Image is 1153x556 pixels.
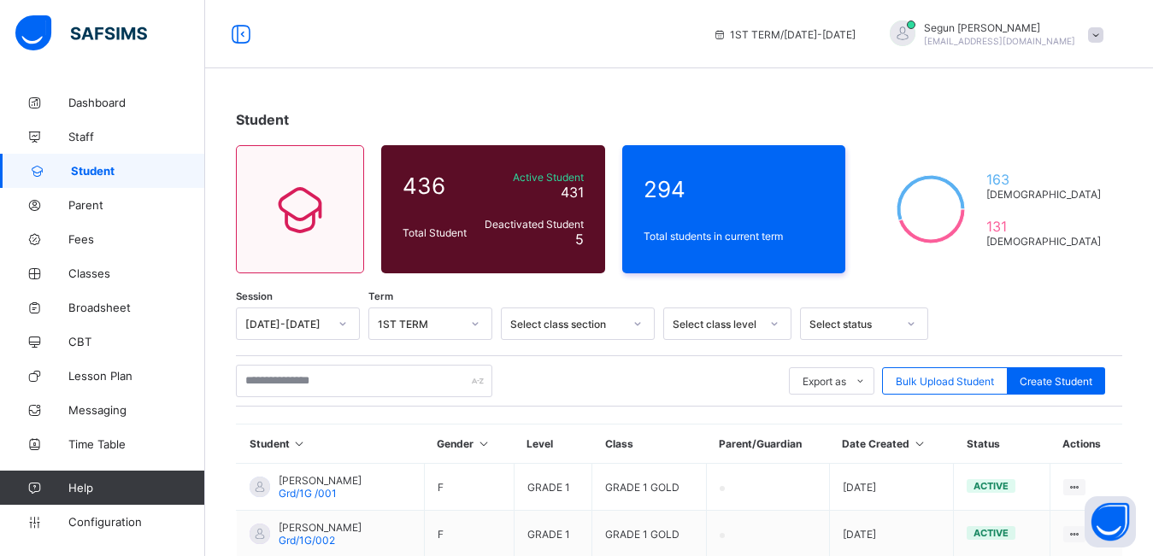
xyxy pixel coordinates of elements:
span: 163 [986,171,1101,188]
span: Export as [803,375,846,388]
span: Bulk Upload Student [896,375,994,388]
td: [DATE] [829,464,954,511]
span: [PERSON_NAME] [279,474,362,487]
span: [DEMOGRAPHIC_DATA] [986,188,1101,201]
span: [EMAIL_ADDRESS][DOMAIN_NAME] [924,36,1075,46]
i: Sort in Ascending Order [476,437,491,450]
button: Open asap [1085,496,1136,547]
span: [PERSON_NAME] [279,521,362,534]
i: Sort in Ascending Order [292,437,307,450]
span: 431 [561,184,584,201]
span: session/term information [713,28,856,41]
span: Messaging [68,403,205,417]
span: Fees [68,232,205,246]
span: active [974,527,1009,539]
span: Parent [68,198,205,212]
th: Status [954,424,1050,464]
div: SegunOlugbenga [873,20,1112,49]
span: Staff [68,130,205,143]
i: Sort in Ascending Order [912,437,927,450]
span: 5 [575,231,584,248]
span: [DEMOGRAPHIC_DATA] [986,235,1101,248]
span: Dashboard [68,96,205,109]
span: Total students in current term [644,230,825,243]
span: Grd/1G /001 [279,487,337,500]
span: Student [71,164,205,178]
th: Gender [424,424,514,464]
th: Student [237,424,425,464]
span: active [974,480,1009,492]
span: Configuration [68,515,204,529]
td: F [424,464,514,511]
span: Create Student [1020,375,1092,388]
span: Deactivated Student [481,218,584,231]
div: Select status [809,318,897,331]
span: CBT [68,335,205,348]
span: 436 [403,173,473,199]
span: Active Student [481,171,584,184]
span: Student [236,111,289,128]
div: Select class level [673,318,760,331]
img: safsims [15,15,147,51]
th: Actions [1050,424,1122,464]
th: Parent/Guardian [706,424,829,464]
span: Session [236,290,273,302]
span: Grd/1G/002 [279,534,335,547]
span: 294 [644,176,825,202]
div: 1ST TERM [378,318,461,331]
span: Classes [68,266,205,280]
th: Date Created [829,424,954,464]
div: [DATE]-[DATE] [245,318,328,331]
th: Level [514,424,592,464]
th: Class [592,424,707,464]
span: Term [368,290,393,302]
span: Time Table [68,437,205,451]
div: Total Student [398,222,477,243]
div: Select class section [510,318,623,331]
span: 131 [986,218,1101,235]
span: Lesson Plan [68,369,205,383]
td: GRADE 1 GOLD [592,464,707,511]
span: Segun [PERSON_NAME] [924,21,1075,34]
span: Broadsheet [68,301,205,314]
td: GRADE 1 [514,464,592,511]
span: Help [68,481,204,495]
